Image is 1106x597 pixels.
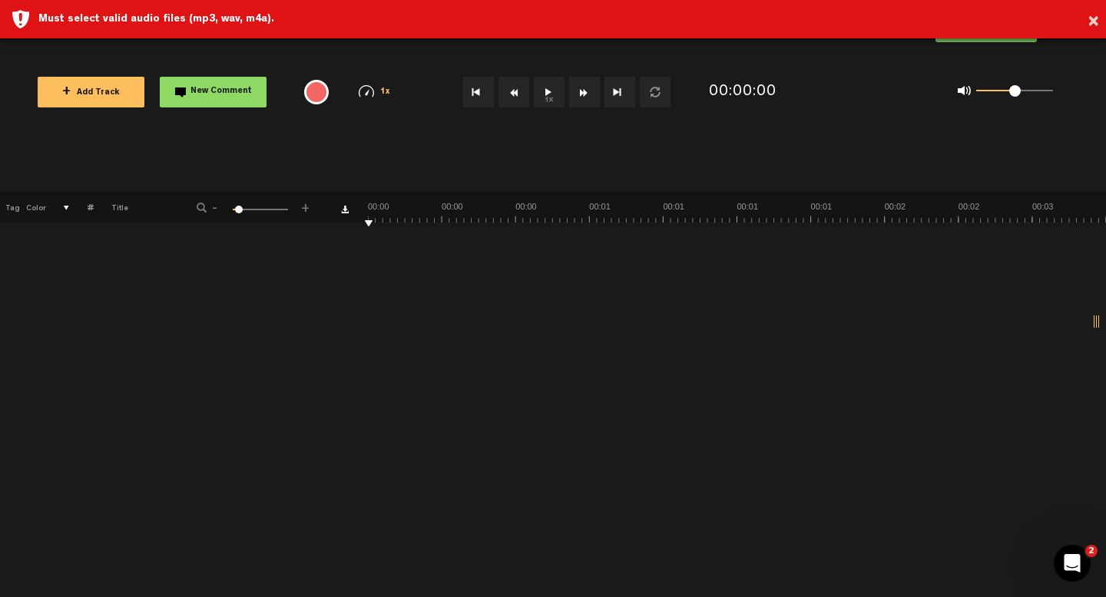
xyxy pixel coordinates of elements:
img: speedometer.svg [359,85,374,97]
span: - [209,201,221,210]
button: Go to end [604,77,635,107]
th: Title [94,192,176,223]
button: New Comment [160,77,267,107]
button: × [1088,7,1099,38]
span: New Comment [190,87,252,96]
span: 2 [1085,545,1098,557]
button: 1x [534,77,565,107]
button: Loop [640,77,671,107]
th: Color [23,192,46,223]
button: Go to beginning [463,77,494,107]
span: Add Track [62,89,120,97]
span: + [62,86,71,98]
div: 00:00:00 [709,81,777,104]
th: # [70,192,94,223]
button: +Add Track [38,77,144,107]
div: {{ tooltip_message }} [304,80,329,104]
div: Must select valid audio files (mp3, wav, m4a). [38,12,1094,27]
span: + [300,201,312,210]
button: Rewind [498,77,529,107]
div: 1x [340,85,409,98]
span: 1x [380,88,391,97]
button: Fast Forward [569,77,600,107]
a: Download comments [341,206,349,213]
iframe: Intercom live chat [1054,545,1091,582]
